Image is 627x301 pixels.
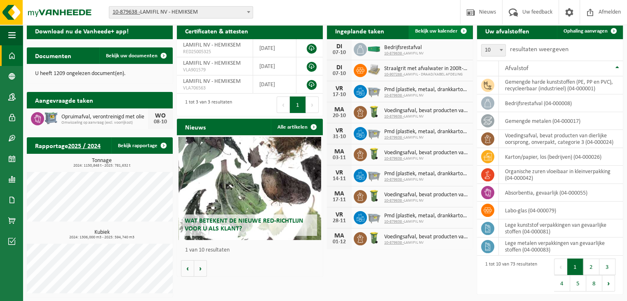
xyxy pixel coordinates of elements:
[331,239,348,245] div: 01-12
[384,198,404,203] tcxspan: Call 10-879638 - via 3CX
[570,275,586,292] button: 5
[109,6,253,19] span: 10-879638 - LAMIFIL NV - HEMIKSEM
[367,189,381,203] img: WB-0140-HPE-GN-50
[567,259,583,275] button: 1
[27,47,80,63] h2: Documenten
[331,148,348,155] div: MA
[384,51,404,56] tcxspan: Call 10-879638 - via 3CX
[602,275,615,292] button: Next
[384,213,469,219] span: Pmd (plastiek, metaal, drankkartons) (bedrijven)
[384,198,469,203] span: LAMIFIL NV
[31,164,173,168] span: 2024: 1150,848 t - 2025: 781,632 t
[409,23,472,39] a: Bekijk uw kalender
[384,93,404,98] tcxspan: Call 10-879638 - via 3CX
[384,93,469,98] span: LAMIFIL NV
[499,76,623,94] td: gemengde harde kunststoffen (PE, PP en PVC), recycleerbaar (industrieel) (04-000001)
[367,147,381,161] img: WB-0140-HPE-GN-50
[44,111,58,125] img: PB-AP-0800-MET-02-01
[331,218,348,224] div: 28-11
[384,177,469,182] span: LAMIFIL NV
[415,28,458,34] span: Bekijk uw kalender
[557,23,622,39] a: Ophaling aanvragen
[31,235,173,240] span: 2024: 1306,000 m3 - 2025: 594,740 m3
[152,113,169,119] div: WO
[306,96,319,113] button: Next
[331,43,348,50] div: DI
[499,148,623,166] td: karton/papier, los (bedrijven) (04-000026)
[384,156,469,161] span: LAMIFIL NV
[331,212,348,218] div: VR
[177,23,256,39] h2: Certificaten & attesten
[367,231,381,245] img: WB-0140-HPE-GN-50
[481,44,506,56] span: 10
[331,155,348,161] div: 03-11
[477,23,538,39] h2: Uw afvalstoffen
[384,192,469,198] span: Voedingsafval, bevat producten van dierlijke oorsprong, onverpakt, categorie 3
[27,23,137,39] h2: Download nu de Vanheede+ app!
[183,60,241,66] span: LAMIFIL NV - HEMIKSEM
[331,127,348,134] div: VR
[384,45,424,51] span: Bedrijfsrestafval
[106,53,157,59] span: Bekijk uw documenten
[367,168,381,182] img: WB-2500-GAL-GY-01
[499,184,623,202] td: absorbentia, gevaarlijk (04-000055)
[113,9,140,15] tcxspan: Call 10-879638 - via 3CX
[181,260,194,277] button: Vorige
[183,78,241,85] span: LAMIFIL NV - HEMIKSEM
[564,28,608,34] span: Ophaling aanvragen
[331,92,348,98] div: 17-10
[185,218,303,232] span: Wat betekent de nieuwe RED-richtlijn voor u als klant?
[384,51,424,56] span: LAMIFIL NV
[384,72,469,77] span: LAMIFIL - DRAAD/KABEL AFDELING
[331,71,348,77] div: 07-10
[384,66,469,72] span: Straalgrit met afvalwater in 200lt-vat
[367,105,381,119] img: WB-0140-HPE-GN-50
[481,45,505,56] span: 10
[384,219,404,224] tcxspan: Call 10-879638 - via 3CX
[367,45,381,52] img: HK-XC-30-GN-00
[331,197,348,203] div: 17-11
[183,49,247,55] span: RED25005325
[499,219,623,238] td: lege kunststof verpakkingen van gevaarlijke stoffen (04-000081)
[99,47,172,64] a: Bekijk uw documenten
[277,96,290,113] button: Previous
[183,67,247,73] span: VLA901579
[367,63,381,77] img: LP-PA-00000-WDN-11
[177,119,214,135] h2: Nieuws
[505,65,528,72] span: Afvalstof
[481,258,537,292] div: 1 tot 10 van 73 resultaten
[61,120,148,125] span: Omwisseling op aanvraag (excl. voorrijkost)
[152,119,169,125] div: 08-10
[253,75,296,94] td: [DATE]
[510,46,568,53] label: resultaten weergeven
[384,234,469,240] span: Voedingsafval, bevat producten van dierlijke oorsprong, onverpakt, categorie 3
[384,114,469,119] span: LAMIFIL NV
[499,166,623,184] td: organische zuren vloeibaar in kleinverpakking (04-000042)
[181,96,232,114] div: 1 tot 3 van 3 resultaten
[384,135,469,140] span: LAMIFIL NV
[253,57,296,75] td: [DATE]
[367,126,381,140] img: WB-2500-GAL-GY-01
[331,50,348,56] div: 07-10
[331,113,348,119] div: 20-10
[331,233,348,239] div: MA
[68,143,101,150] tcxspan: Call 2025 / 2024 via 3CX
[499,94,623,112] td: bedrijfsrestafval (04-000008)
[384,135,404,140] tcxspan: Call 10-879638 - via 3CX
[253,39,296,57] td: [DATE]
[109,7,253,18] span: 10-879638 - LAMIFIL NV - HEMIKSEM
[583,259,599,275] button: 2
[384,108,469,114] span: Voedingsafval, bevat producten van dierlijke oorsprong, onverpakt, categorie 3
[499,202,623,219] td: labo-glas (04-000079)
[384,72,404,77] tcxspan: Call 10-907268 - via 3CX
[327,23,392,39] h2: Ingeplande taken
[183,85,247,92] span: VLA706563
[367,210,381,224] img: WB-2500-GAL-GY-01
[384,87,469,93] span: Pmd (plastiek, metaal, drankkartons) (bedrijven)
[194,260,207,277] button: Volgende
[290,96,306,113] button: 1
[384,219,469,224] span: LAMIFIL NV
[185,247,319,253] p: 1 van 10 resultaten
[331,190,348,197] div: MA
[499,238,623,256] td: lege metalen verpakkingen van gevaarlijke stoffen (04-000083)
